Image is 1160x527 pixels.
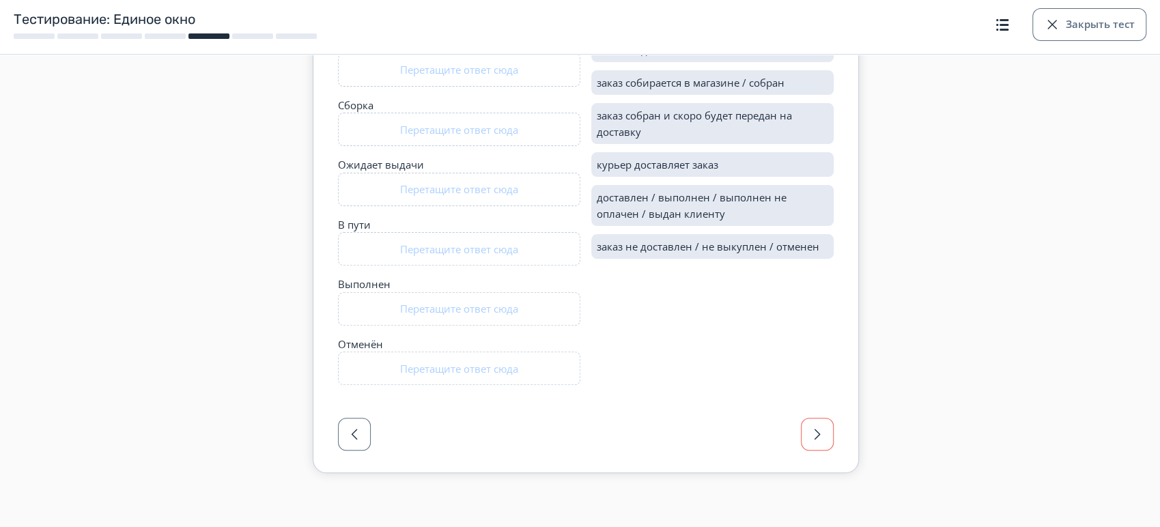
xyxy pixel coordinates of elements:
[339,173,580,205] div: Перетащите ответ сюда
[338,157,580,173] div: Ожидает выдачи
[591,185,834,226] div: доставлен / выполнен / выполнен не оплачен / выдан клиенту
[591,70,834,95] div: заказ собирается в магазине / собран
[339,352,580,384] div: Перетащите ответ сюда
[591,234,834,259] div: заказ не доставлен / не выкуплен / отменен
[339,54,580,86] div: Перетащите ответ сюда
[14,10,942,28] h1: Тестирование: Единое окно
[338,276,580,292] div: Выполнен
[338,337,580,352] div: Отменён
[338,98,580,113] div: Сборка
[338,217,580,233] div: В пути
[591,152,834,177] div: курьер доставляет заказ
[339,293,580,325] div: Перетащите ответ сюда
[1032,8,1146,41] button: Закрыть тест
[591,103,834,144] div: заказ собран и скоро будет передан на доставку
[339,113,580,145] div: Перетащите ответ сюда
[339,233,580,265] div: Перетащите ответ сюда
